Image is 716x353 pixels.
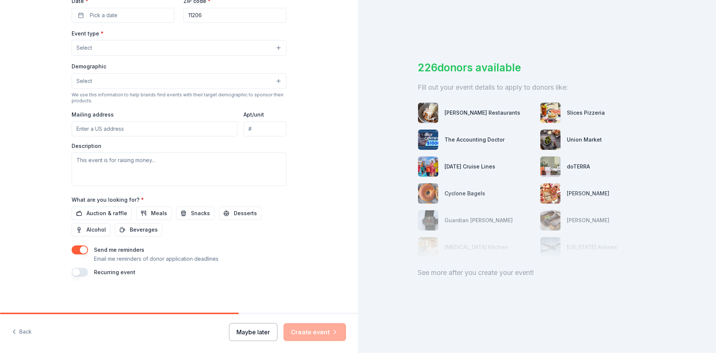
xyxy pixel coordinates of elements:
button: Maybe later [229,323,277,341]
span: Snacks [191,209,210,218]
button: Alcohol [72,223,110,236]
button: Select [72,73,286,89]
label: What are you looking for? [72,196,144,204]
span: Pick a date [90,11,117,20]
input: # [244,121,286,136]
label: Event type [72,30,104,37]
button: Auction & raffle [72,207,132,220]
button: Back [12,324,32,340]
img: photo for Slices Pizzeria [540,103,560,123]
div: Slices Pizzeria [567,108,605,117]
span: Select [76,43,92,52]
p: Email me reminders of donor application deadlines [94,254,219,263]
span: Alcohol [87,225,106,234]
button: Snacks [176,207,214,220]
label: Mailing address [72,111,114,118]
button: Desserts [219,207,261,220]
span: Beverages [130,225,158,234]
img: photo for doTERRA [540,157,560,177]
label: Description [72,142,101,150]
input: Enter a US address [72,121,238,136]
div: [DATE] Cruise Lines [445,162,495,171]
button: Pick a date [72,8,175,23]
span: Meals [151,209,167,218]
div: 226 donors available [418,60,656,75]
div: [PERSON_NAME] Restaurants [445,108,520,117]
div: Fill out your event details to apply to donors like: [418,81,656,93]
span: Select [76,77,92,86]
div: The Accounting Doctor [445,135,505,144]
span: Auction & raffle [87,209,127,218]
label: Recurring event [94,269,135,275]
button: Beverages [115,223,162,236]
img: photo for Union Market [540,130,560,150]
label: Apt/unit [244,111,264,118]
input: 12345 (U.S. only) [183,8,286,23]
label: Send me reminders [94,247,144,253]
button: Meals [136,207,172,220]
div: Union Market [567,135,602,144]
img: photo for Carnival Cruise Lines [418,157,438,177]
div: doTERRA [567,162,590,171]
div: We use this information to help brands find events with their target demographic to sponsor their... [72,92,286,104]
img: photo for Ethan Stowell Restaurants [418,103,438,123]
img: photo for The Accounting Doctor [418,130,438,150]
div: See more after you create your event! [418,267,656,279]
span: Desserts [234,209,257,218]
button: Select [72,40,286,56]
label: Demographic [72,63,106,70]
